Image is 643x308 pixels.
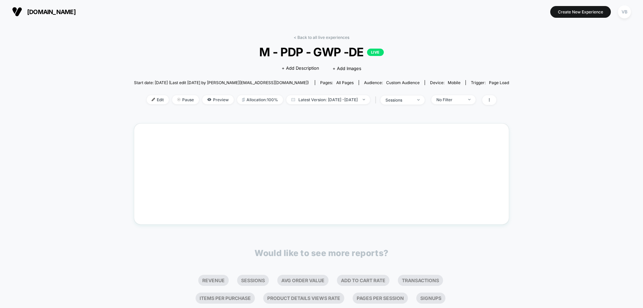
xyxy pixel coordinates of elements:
[489,80,509,85] span: Page Load
[12,7,22,17] img: Visually logo
[263,293,344,304] li: Product Details Views Rate
[471,80,509,85] div: Trigger:
[177,98,181,101] img: end
[202,95,234,104] span: Preview
[286,95,370,104] span: Latest Version: [DATE] - [DATE]
[172,95,199,104] span: Pause
[616,5,633,19] button: VB
[353,293,408,304] li: Pages Per Session
[398,275,443,286] li: Transactions
[282,65,319,72] span: + Add Description
[337,275,389,286] li: Add To Cart Rate
[27,8,76,15] span: [DOMAIN_NAME]
[550,6,611,18] button: Create New Experience
[363,99,365,100] img: end
[367,49,384,56] p: LIVE
[385,98,412,103] div: sessions
[255,248,388,258] p: Would like to see more reports?
[147,95,169,104] span: Edit
[425,80,466,85] span: Device:
[320,80,354,85] div: Pages:
[237,275,269,286] li: Sessions
[336,80,354,85] span: all pages
[277,275,329,286] li: Avg Order Value
[373,95,380,105] span: |
[468,99,471,100] img: end
[436,97,463,102] div: No Filter
[10,6,78,17] button: [DOMAIN_NAME]
[364,80,420,85] div: Audience:
[196,293,255,304] li: Items Per Purchase
[291,98,295,101] img: calendar
[448,80,460,85] span: mobile
[416,293,445,304] li: Signups
[153,45,490,59] span: M - PDP - GWP -DE
[386,80,420,85] span: Custom Audience
[198,275,229,286] li: Revenue
[242,98,245,102] img: rebalance
[237,95,283,104] span: Allocation: 100%
[294,35,349,40] a: < Back to all live experiences
[134,80,309,85] span: Start date: [DATE] (Last edit [DATE] by [PERSON_NAME][EMAIL_ADDRESS][DOMAIN_NAME])
[417,99,420,101] img: end
[333,66,361,71] span: + Add Images
[152,98,155,101] img: edit
[618,5,631,18] div: VB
